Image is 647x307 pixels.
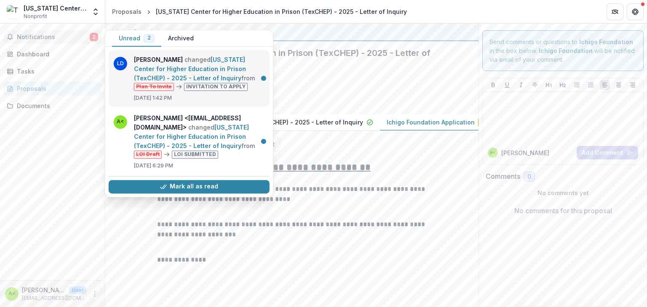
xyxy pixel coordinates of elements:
[17,34,90,41] span: Notifications
[3,82,102,95] a: Proposals
[109,180,270,193] button: Mark all as read
[490,151,496,155] div: Alexa Garza <alexa@texchep.org>
[90,3,102,20] button: Open entity switcher
[134,114,265,159] p: changed from
[7,5,20,19] img: Texas Center for Higher Education in Prison (TexCHEP)
[17,101,95,110] div: Documents
[112,48,458,68] h2: [US_STATE] Center for Higher Education in Prison (TexCHEP) - 2025 - Letter of Inquiry
[90,33,98,41] span: 2
[572,80,582,90] button: Bullet List
[558,80,568,90] button: Heading 2
[109,5,410,18] nav: breadcrumb
[607,3,623,20] button: Partners
[134,124,249,149] a: [US_STATE] Center for Higher Education in Prison (TexCHEP) - 2025 - Letter of Inquiry
[147,35,151,41] span: 2
[161,30,201,47] button: Archived
[579,38,633,45] strong: Ichigo Foundation
[3,64,102,78] a: Tasks
[586,80,596,90] button: Ordered List
[501,148,549,157] p: [PERSON_NAME]
[112,7,142,16] div: Proposals
[628,80,638,90] button: Align Right
[3,47,102,61] a: Dashboard
[17,84,95,93] div: Proposals
[156,7,407,16] div: [US_STATE] Center for Higher Education in Prison (TexCHEP) - 2025 - Letter of Inquiry
[478,118,500,127] span: Draft
[486,172,520,180] h2: Comments
[527,173,531,180] span: 0
[516,80,526,90] button: Italicize
[24,4,86,13] div: [US_STATE] Center for Higher Education in Prison (TexCHEP)
[112,27,472,37] div: Ichigo Foundation
[134,56,246,82] a: [US_STATE] Center for Higher Education in Prison (TexCHEP) - 2025 - Letter of Inquiry
[488,80,498,90] button: Bold
[22,294,86,302] p: [EMAIL_ADDRESS][DOMAIN_NAME]
[22,286,66,294] p: [PERSON_NAME] <[EMAIL_ADDRESS][DOMAIN_NAME]>
[17,67,95,76] div: Tasks
[539,47,593,54] strong: Ichigo Foundation
[627,3,644,20] button: Get Help
[514,206,612,216] p: No comments for this proposal
[486,188,640,197] p: No comments yet
[134,55,265,91] p: changed from
[3,99,102,113] a: Documents
[387,118,475,127] p: Ichigo Foundation Application
[530,80,540,90] button: Strike
[482,30,644,71] div: Send comments or questions to in the box below. will be notified via email of your comment.
[544,80,554,90] button: Heading 1
[17,50,95,58] div: Dashboard
[90,289,100,299] button: More
[69,286,86,294] p: User
[112,30,161,47] button: Unread
[502,80,512,90] button: Underline
[3,30,102,44] button: Notifications2
[8,291,16,296] div: Alexa Garza <alexa@texchep.org>
[24,13,47,20] span: Nonprofit
[577,146,638,159] button: Add Comment
[109,5,145,18] a: Proposals
[600,80,610,90] button: Align Left
[614,80,624,90] button: Align Center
